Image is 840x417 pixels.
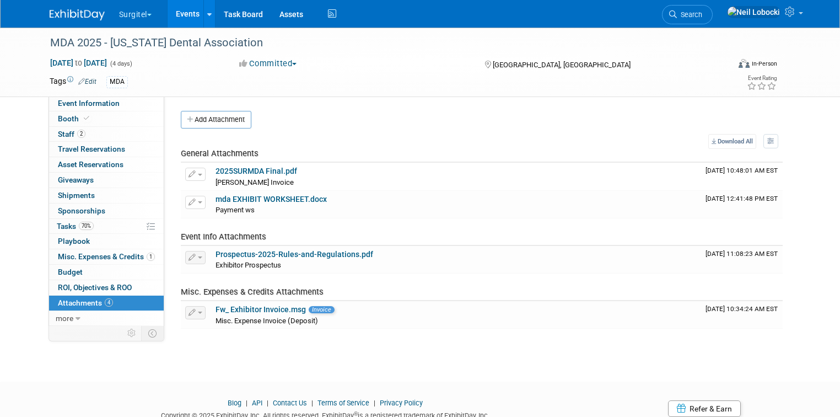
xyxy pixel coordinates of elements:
td: Upload Timestamp [701,191,783,218]
span: 4 [105,298,113,307]
a: 2025SURMDA Final.pdf [216,167,297,175]
a: ROI, Objectives & ROO [49,280,164,295]
span: [GEOGRAPHIC_DATA], [GEOGRAPHIC_DATA] [493,61,631,69]
a: Shipments [49,188,164,203]
span: Upload Timestamp [706,195,778,202]
span: Upload Timestamp [706,167,778,174]
span: Invoice [309,306,335,313]
span: more [56,314,73,323]
a: Asset Reservations [49,157,164,172]
span: | [243,399,250,407]
a: Search [662,5,713,24]
a: Fw_ Exhibitor Invoice.msg [216,305,306,314]
div: Event Format [670,57,777,74]
a: Terms of Service [317,399,369,407]
span: Sponsorships [58,206,105,215]
span: Upload Timestamp [706,305,778,313]
a: Booth [49,111,164,126]
span: Tasks [57,222,94,231]
a: Privacy Policy [380,399,423,407]
span: 70% [79,222,94,230]
span: Misc. Expenses & Credits Attachments [181,287,324,297]
td: Personalize Event Tab Strip [122,326,142,340]
a: Blog [228,399,241,407]
span: Exhibitor Prospectus [216,261,281,269]
img: Format-Inperson.png [739,59,750,68]
a: Tasks70% [49,219,164,234]
td: Upload Timestamp [701,246,783,274]
a: Budget [49,265,164,280]
span: | [371,399,378,407]
div: Event Rating [747,76,777,81]
button: Committed [235,58,301,69]
a: Staff2 [49,127,164,142]
img: Neil Lobocki [727,6,780,18]
a: Event Information [49,96,164,111]
a: Contact Us [273,399,307,407]
span: Event Information [58,99,120,108]
span: 1 [147,253,155,261]
span: Giveaways [58,175,94,184]
span: Search [677,10,702,19]
span: | [309,399,316,407]
span: Payment ws [216,206,255,214]
button: Add Attachment [181,111,251,129]
img: ExhibitDay [50,9,105,20]
td: Upload Timestamp [701,163,783,190]
div: In-Person [751,60,777,68]
a: API [252,399,262,407]
span: 2 [77,130,85,138]
a: Giveaways [49,173,164,188]
div: MDA [106,76,128,88]
span: Travel Reservations [58,145,125,153]
span: to [73,58,84,67]
span: Upload Timestamp [706,250,778,258]
span: Misc. Expenses & Credits [58,252,155,261]
span: Event Info Attachments [181,232,266,242]
a: Travel Reservations [49,142,164,157]
span: Booth [58,114,91,123]
a: Playbook [49,234,164,249]
span: Playbook [58,237,90,245]
td: Upload Timestamp [701,301,783,329]
a: Download All [708,134,756,149]
div: MDA 2025 - [US_STATE] Dental Association [46,33,715,53]
sup: ® [354,411,358,417]
a: more [49,311,164,326]
td: Toggle Event Tabs [141,326,164,340]
a: Attachments4 [49,296,164,311]
a: Sponsorships [49,204,164,218]
a: Edit [78,78,96,85]
span: Misc. Expense Invoice (Deposit) [216,317,318,325]
span: Shipments [58,191,95,200]
span: Budget [58,268,83,276]
span: (4 days) [109,60,132,67]
span: [PERSON_NAME] Invoice [216,178,294,186]
a: Prospectus-2025-Rules-and-Regulations.pdf [216,250,373,259]
span: Asset Reservations [58,160,123,169]
span: ROI, Objectives & ROO [58,283,132,292]
span: Staff [58,130,85,138]
span: [DATE] [DATE] [50,58,107,68]
span: | [264,399,271,407]
span: Attachments [58,298,113,307]
a: Refer & Earn [668,400,741,417]
a: mda EXHIBIT WORKSHEET.docx [216,195,327,204]
td: Tags [50,76,96,88]
span: General Attachments [181,148,259,158]
i: Booth reservation complete [84,115,89,121]
a: Misc. Expenses & Credits1 [49,249,164,264]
